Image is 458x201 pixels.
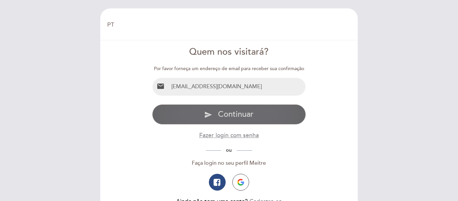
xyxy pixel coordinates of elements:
span: Continuar [218,109,253,119]
div: Faça login no seu perfil Meitre [152,159,306,167]
button: Fazer login com senha [199,131,259,140]
i: send [204,111,212,119]
img: icon-google.png [237,179,244,186]
span: ou [221,147,237,153]
div: Por favor forneça um endereço de email para receber sua confirmação [152,65,306,72]
div: Quem nos visitará? [152,46,306,59]
button: send Continuar [152,104,306,124]
input: Email [169,78,306,96]
i: email [157,82,165,90]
